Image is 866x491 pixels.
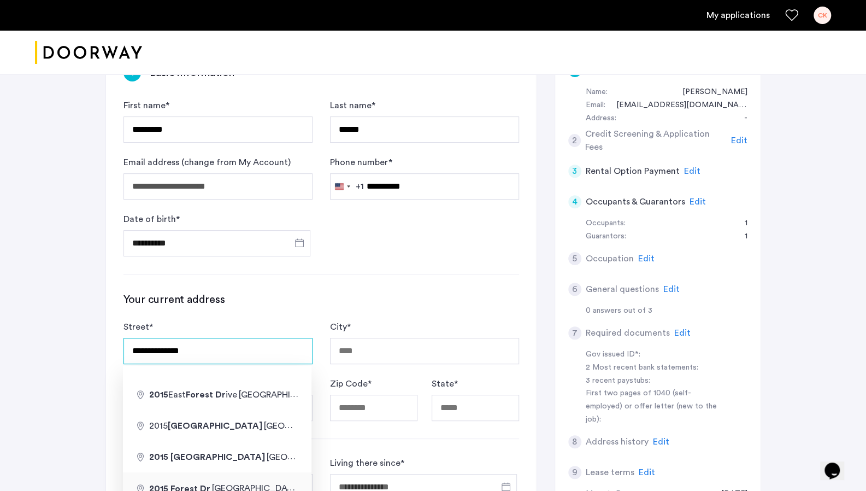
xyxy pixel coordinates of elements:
span: East ive [149,390,239,399]
span: Edit [663,285,680,294]
label: City * [330,320,351,334]
label: Phone number * [330,156,392,169]
h5: Rental Option Payment [586,165,680,178]
iframe: chat widget [820,447,855,480]
span: Edit [684,167,700,176]
label: Living there since * [330,457,404,470]
div: 8 [568,435,581,448]
div: First two pages of 1040 (self-employed) or offer letter (new to the job): [586,387,723,426]
div: 6 [568,283,581,296]
div: 4 [568,195,581,208]
h5: Lease terms [586,466,634,479]
h5: Occupants & Guarantors [586,195,685,208]
div: Guarantors: [586,230,626,243]
span: Edit [638,254,655,263]
a: Favorites [785,9,798,22]
a: My application [706,9,770,22]
div: 2 [568,134,581,147]
div: Occupants: [586,217,626,230]
div: Address: [586,112,616,125]
div: 9 [568,466,581,479]
h5: Credit Screening & Application Fees [585,127,727,154]
label: Date of birth * [123,213,180,226]
h5: Required documents [586,326,670,340]
img: logo [35,32,142,73]
span: 2015 [149,390,168,399]
label: State * [432,377,458,390]
div: 3 recent paystubs: [586,375,723,388]
span: [GEOGRAPHIC_DATA] [168,422,262,430]
span: 2015 [GEOGRAPHIC_DATA] [149,453,265,461]
div: 1 [734,217,747,230]
div: CK [814,7,831,24]
span: Edit [731,136,747,145]
button: Open calendar [293,236,306,249]
div: 2 Most recent bank statements: [586,361,723,375]
a: Cazamio logo [35,32,142,73]
label: Email address (change from My Account) [123,156,291,169]
div: 0 answers out of 3 [586,305,747,318]
h3: Your current address [123,292,519,307]
label: Last name * [330,99,375,112]
div: Name: [586,86,608,99]
div: Christine Krsnik [671,86,747,99]
div: Gov issued ID*: [586,348,723,361]
span: 2015 [149,422,264,430]
h5: Occupation [586,252,634,265]
div: Email: [586,99,605,112]
span: Edit [674,329,691,337]
div: 5 [568,252,581,265]
div: 1 [734,230,747,243]
span: Edit [639,468,655,477]
span: [GEOGRAPHIC_DATA], [GEOGRAPHIC_DATA], [GEOGRAPHIC_DATA] [239,390,517,399]
div: 3 [568,165,581,178]
span: Edit [690,197,706,206]
div: - [733,112,747,125]
h5: Address history [586,435,649,448]
button: Selected country [331,174,364,199]
span: [GEOGRAPHIC_DATA], [GEOGRAPHIC_DATA], [GEOGRAPHIC_DATA] [267,452,545,461]
label: Zip Code * [330,377,372,390]
span: Edit [653,437,669,446]
div: +1 [356,180,364,193]
span: [GEOGRAPHIC_DATA], [GEOGRAPHIC_DATA], [GEOGRAPHIC_DATA] [264,421,542,430]
label: First name * [123,99,169,112]
div: 7 [568,326,581,340]
div: janekrsnik26@gmail.com [605,99,747,112]
span: Forest Dr [186,390,226,399]
h5: General questions [586,283,659,296]
label: Street * [123,320,153,334]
